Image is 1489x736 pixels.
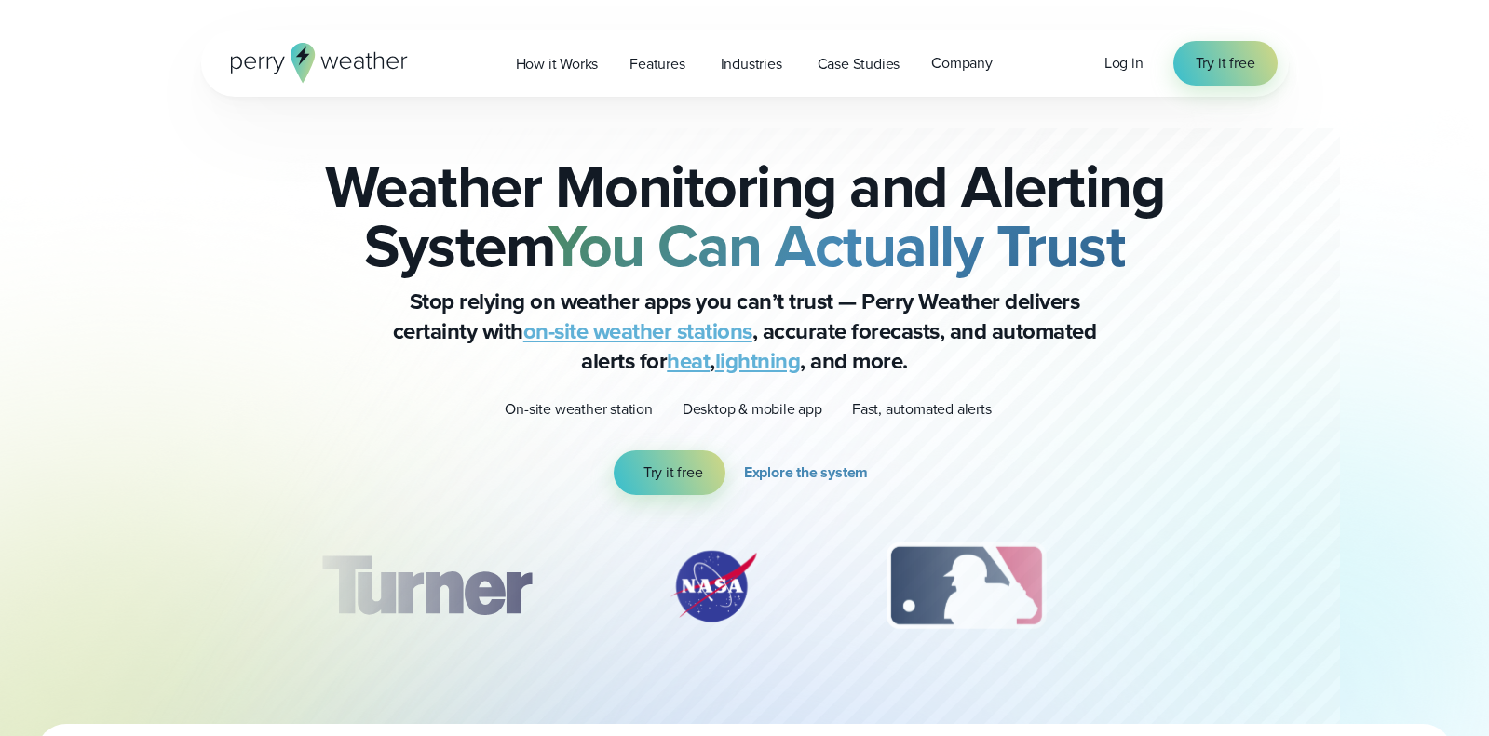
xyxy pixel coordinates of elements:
[818,53,900,75] span: Case Studies
[744,450,875,495] a: Explore the system
[1173,41,1278,86] a: Try it free
[648,540,778,633] img: NASA.svg
[1154,540,1303,633] div: 4 of 12
[667,344,710,378] a: heat
[523,314,752,348] a: on-site weather stations
[1104,52,1144,74] a: Log in
[372,287,1117,376] p: Stop relying on weather apps you can’t trust — Perry Weather delivers certainty with , accurate f...
[1154,540,1303,633] img: PGA.svg
[629,53,684,75] span: Features
[852,398,992,421] p: Fast, automated alerts
[715,344,801,378] a: lightning
[802,45,916,83] a: Case Studies
[516,53,599,75] span: How it Works
[721,53,782,75] span: Industries
[505,398,652,421] p: On-site weather station
[931,52,993,74] span: Company
[643,462,703,484] span: Try it free
[648,540,778,633] div: 2 of 12
[1196,52,1255,74] span: Try it free
[683,398,822,421] p: Desktop & mobile app
[868,540,1064,633] img: MLB.svg
[294,156,1196,275] h2: Weather Monitoring and Alerting System
[744,462,868,484] span: Explore the system
[500,45,615,83] a: How it Works
[868,540,1064,633] div: 3 of 12
[614,450,725,495] a: Try it free
[294,540,1196,642] div: slideshow
[294,540,559,633] div: 1 of 12
[294,540,559,633] img: Turner-Construction_1.svg
[548,202,1125,289] strong: You Can Actually Trust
